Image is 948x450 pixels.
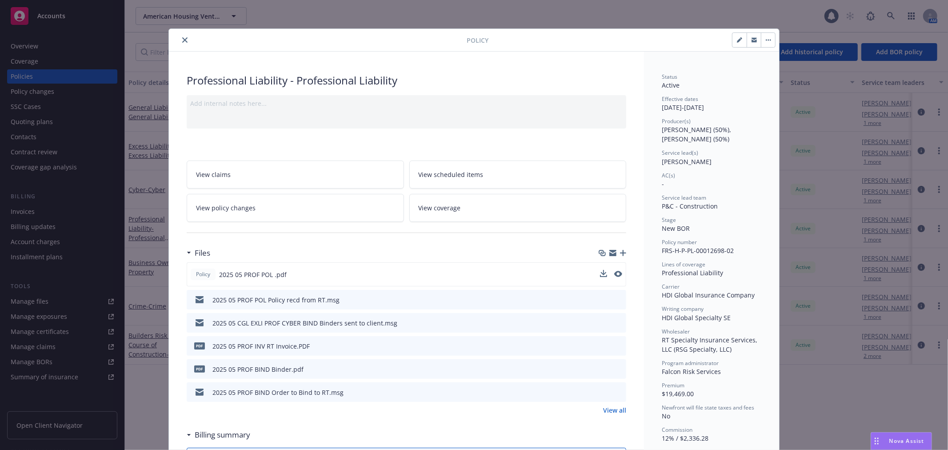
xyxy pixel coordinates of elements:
[662,216,676,224] span: Stage
[419,170,484,179] span: View scheduled items
[195,429,250,441] h3: Billing summary
[600,388,608,397] button: download file
[662,73,677,80] span: Status
[615,342,623,351] button: preview file
[662,313,731,322] span: HDI Global Specialty SE
[662,261,705,268] span: Lines of coverage
[195,247,210,259] h3: Files
[662,125,733,143] span: [PERSON_NAME] (50%), [PERSON_NAME] (50%)
[187,73,626,88] div: Professional Liability - Professional Liability
[662,291,755,299] span: HDI Global Insurance Company
[662,382,684,389] span: Premium
[467,36,488,45] span: Policy
[662,426,692,434] span: Commission
[180,35,190,45] button: close
[662,202,718,210] span: P&C - Construction
[662,194,706,201] span: Service lead team
[194,270,212,278] span: Policy
[614,271,622,277] button: preview file
[212,318,397,328] div: 2025 05 CGL EXLI PROF CYBER BIND Binders sent to client.msg
[662,238,697,246] span: Policy number
[219,270,287,279] span: 2025 05 PROF POL .pdf
[662,246,734,255] span: FRS-H-P-PL-00012698-02
[187,429,250,441] div: Billing summary
[212,365,304,374] div: 2025 05 PROF BIND Binder.pdf
[615,295,623,305] button: preview file
[409,161,627,189] a: View scheduled items
[194,366,205,372] span: pdf
[600,270,607,279] button: download file
[600,270,607,277] button: download file
[615,388,623,397] button: preview file
[614,270,622,279] button: preview file
[600,342,608,351] button: download file
[187,161,404,189] a: View claims
[662,390,694,398] span: $19,469.00
[212,295,340,305] div: 2025 05 PROF POL Policy recd from RT.msg
[662,283,680,290] span: Carrier
[889,437,924,445] span: Nova Assist
[187,247,210,259] div: Files
[409,194,627,222] a: View coverage
[190,99,623,108] div: Add internal notes here...
[871,432,932,450] button: Nova Assist
[662,305,704,313] span: Writing company
[603,406,626,415] a: View all
[662,180,664,188] span: -
[662,149,698,157] span: Service lead(s)
[662,328,690,335] span: Wholesaler
[212,388,344,397] div: 2025 05 PROF BIND Order to Bind to RT.msg
[194,342,205,349] span: PDF
[615,318,623,328] button: preview file
[662,157,712,166] span: [PERSON_NAME]
[662,367,721,376] span: Falcon Risk Services
[187,194,404,222] a: View policy changes
[662,95,761,112] div: [DATE] - [DATE]
[662,224,690,233] span: New BOR
[196,203,256,213] span: View policy changes
[615,365,623,374] button: preview file
[662,434,708,442] span: 12% / $2,336.28
[662,404,754,411] span: Newfront will file state taxes and fees
[662,359,719,367] span: Program administrator
[600,318,608,328] button: download file
[662,269,723,277] span: Professional Liability
[662,172,675,179] span: AC(s)
[662,95,698,103] span: Effective dates
[196,170,231,179] span: View claims
[662,117,691,125] span: Producer(s)
[662,412,670,420] span: No
[662,81,680,89] span: Active
[419,203,461,213] span: View coverage
[600,295,608,305] button: download file
[212,342,310,351] div: 2025 05 PROF INV RT Invoice.PDF
[662,336,759,354] span: RT Specialty Insurance Services, LLC (RSG Specialty, LLC)
[600,365,608,374] button: download file
[871,433,882,450] div: Drag to move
